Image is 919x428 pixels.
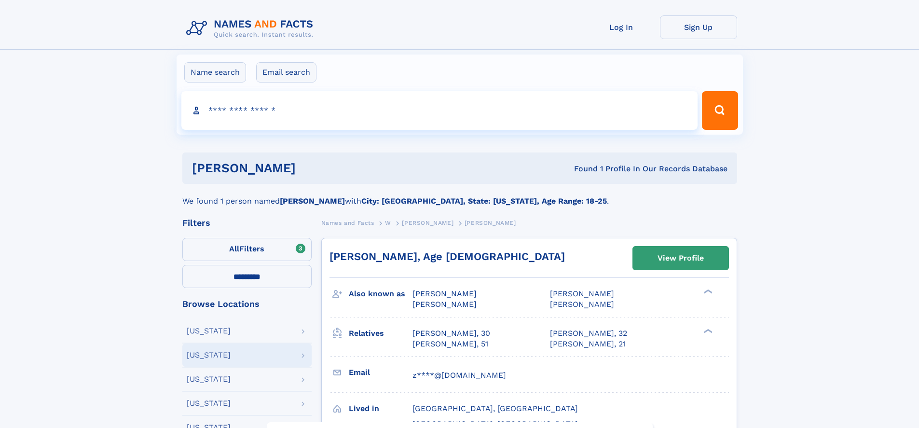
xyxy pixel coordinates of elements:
input: search input [181,91,698,130]
a: [PERSON_NAME], Age [DEMOGRAPHIC_DATA] [329,250,565,262]
h3: Email [349,364,412,381]
span: [PERSON_NAME] [550,300,614,309]
h3: Relatives [349,325,412,342]
img: Logo Names and Facts [182,15,321,41]
div: ❯ [701,289,713,295]
div: [US_STATE] [187,351,231,359]
div: [US_STATE] [187,327,231,335]
span: [PERSON_NAME] [412,300,477,309]
span: [PERSON_NAME] [550,289,614,298]
a: [PERSON_NAME] [402,217,453,229]
span: [GEOGRAPHIC_DATA], [GEOGRAPHIC_DATA] [412,404,578,413]
div: Filters [182,219,312,227]
a: [PERSON_NAME], 32 [550,328,627,339]
b: City: [GEOGRAPHIC_DATA], State: [US_STATE], Age Range: 18-25 [361,196,607,206]
div: We found 1 person named with . [182,184,737,207]
a: [PERSON_NAME], 51 [412,339,488,349]
div: ❯ [701,328,713,334]
div: Browse Locations [182,300,312,308]
h1: [PERSON_NAME] [192,162,435,174]
span: [PERSON_NAME] [412,289,477,298]
span: [PERSON_NAME] [402,220,453,226]
a: [PERSON_NAME], 21 [550,339,626,349]
span: W [385,220,391,226]
b: [PERSON_NAME] [280,196,345,206]
div: Found 1 Profile In Our Records Database [435,164,727,174]
h3: Also known as [349,286,412,302]
span: [PERSON_NAME] [465,220,516,226]
a: Log In [583,15,660,39]
label: Name search [184,62,246,83]
a: W [385,217,391,229]
span: All [229,244,239,253]
a: View Profile [633,247,728,270]
button: Search Button [702,91,738,130]
div: View Profile [658,247,704,269]
div: [US_STATE] [187,375,231,383]
label: Email search [256,62,316,83]
a: Sign Up [660,15,737,39]
label: Filters [182,238,312,261]
h3: Lived in [349,400,412,417]
div: [US_STATE] [187,400,231,407]
a: Names and Facts [321,217,374,229]
a: [PERSON_NAME], 30 [412,328,490,339]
